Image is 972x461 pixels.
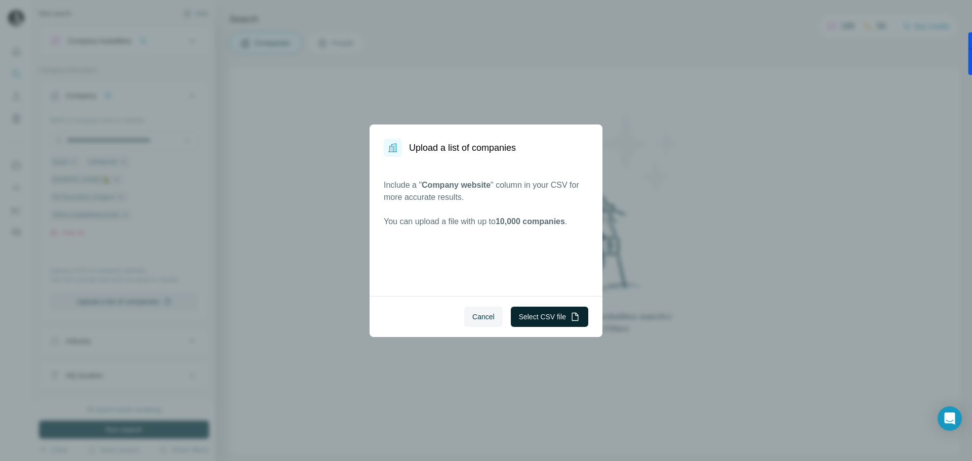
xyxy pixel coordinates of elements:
span: 10,000 companies [496,217,565,226]
button: Cancel [464,307,503,327]
h1: Upload a list of companies [409,141,516,155]
p: You can upload a file with up to . [384,216,588,228]
span: Company website [422,181,491,189]
p: Include a " " column in your CSV for more accurate results. [384,179,588,203]
span: Cancel [472,312,495,322]
div: Open Intercom Messenger [938,406,962,431]
button: Select CSV file [511,307,588,327]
